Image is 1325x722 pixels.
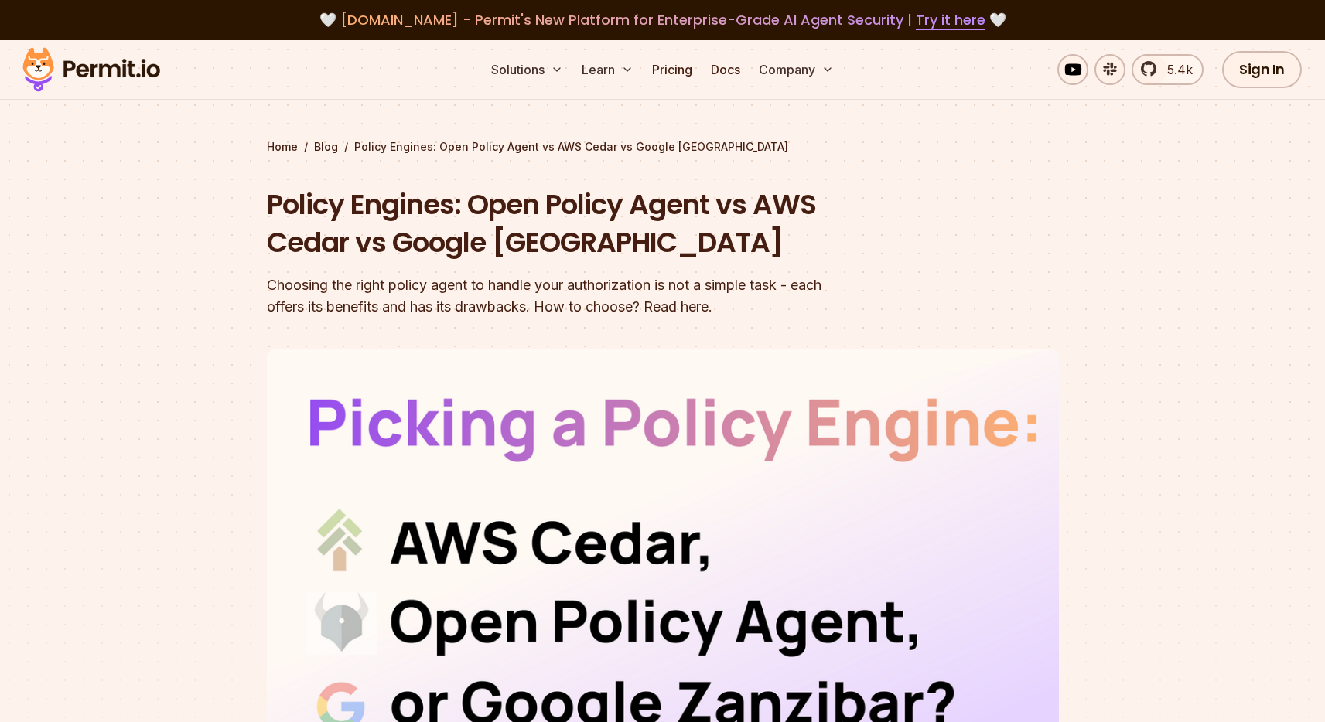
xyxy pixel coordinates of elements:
[1222,51,1302,88] a: Sign In
[15,43,167,96] img: Permit logo
[1158,60,1193,79] span: 5.4k
[646,54,698,85] a: Pricing
[575,54,640,85] button: Learn
[916,10,985,30] a: Try it here
[314,139,338,155] a: Blog
[705,54,746,85] a: Docs
[485,54,569,85] button: Solutions
[267,186,861,262] h1: Policy Engines: Open Policy Agent vs AWS Cedar vs Google [GEOGRAPHIC_DATA]
[753,54,840,85] button: Company
[267,274,861,318] div: Choosing the right policy agent to handle your authorization is not a simple task - each offers i...
[267,139,1059,155] div: / /
[37,9,1288,31] div: 🤍 🤍
[267,139,298,155] a: Home
[1132,54,1204,85] a: 5.4k
[340,10,985,29] span: [DOMAIN_NAME] - Permit's New Platform for Enterprise-Grade AI Agent Security |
